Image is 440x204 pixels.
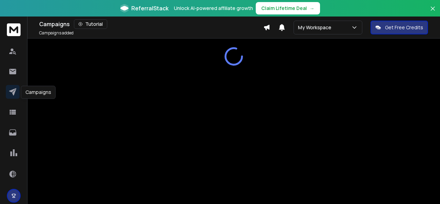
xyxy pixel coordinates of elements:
div: Campaigns [39,19,263,29]
button: Get Free Credits [371,21,428,34]
span: → [310,5,315,12]
button: Close banner [428,4,437,21]
p: Get Free Credits [385,24,423,31]
p: Unlock AI-powered affiliate growth [174,5,253,12]
button: Claim Lifetime Deal→ [256,2,320,14]
div: Campaigns [21,86,56,99]
p: Campaigns added [39,30,74,36]
button: Tutorial [74,19,107,29]
p: My Workspace [298,24,334,31]
span: ReferralStack [131,4,168,12]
